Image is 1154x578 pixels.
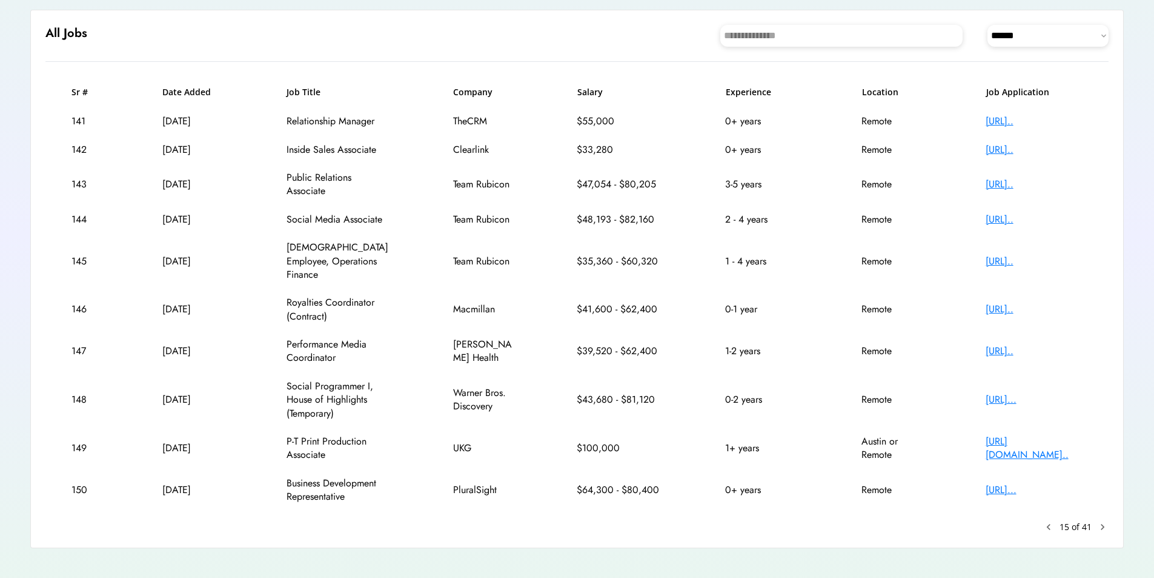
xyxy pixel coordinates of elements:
[162,483,223,497] div: [DATE]
[861,178,922,191] div: Remote
[71,255,99,268] div: 145
[986,255,1083,268] div: [URL]..
[725,393,798,406] div: 0-2 years
[162,303,223,316] div: [DATE]
[71,115,99,128] div: 141
[453,86,514,98] h6: Company
[986,435,1083,462] div: [URL][DOMAIN_NAME]..
[71,483,99,497] div: 150
[986,86,1083,98] h6: Job Application
[162,344,223,358] div: [DATE]
[577,344,662,358] div: $39,520 - $62,400
[861,393,922,406] div: Remote
[162,393,223,406] div: [DATE]
[577,393,662,406] div: $43,680 - $81,120
[725,344,798,358] div: 1-2 years
[287,115,390,128] div: Relationship Manager
[71,178,99,191] div: 143
[71,143,99,156] div: 142
[725,442,798,455] div: 1+ years
[725,255,798,268] div: 1 - 4 years
[287,477,390,504] div: Business Development Representative
[45,25,87,42] h6: All Jobs
[1096,521,1109,533] button: chevron_right
[453,178,514,191] div: Team Rubicon
[162,213,223,226] div: [DATE]
[725,213,798,226] div: 2 - 4 years
[862,86,923,98] h6: Location
[453,442,514,455] div: UKG
[453,213,514,226] div: Team Rubicon
[986,483,1083,497] div: [URL]...
[1059,521,1092,533] div: 15 of 41
[577,483,662,497] div: $64,300 - $80,400
[287,171,390,198] div: Public Relations Associate
[453,386,514,414] div: Warner Bros. Discovery
[162,86,223,98] h6: Date Added
[162,442,223,455] div: [DATE]
[577,213,662,226] div: $48,193 - $82,160
[71,303,99,316] div: 146
[162,255,223,268] div: [DATE]
[986,178,1083,191] div: [URL]..
[986,143,1083,156] div: [URL]..
[577,143,662,156] div: $33,280
[453,143,514,156] div: Clearlink
[725,115,798,128] div: 0+ years
[162,178,223,191] div: [DATE]
[453,483,514,497] div: PluralSight
[71,213,99,226] div: 144
[986,303,1083,316] div: [URL]..
[861,143,922,156] div: Remote
[577,303,662,316] div: $41,600 - $62,400
[986,213,1083,226] div: [URL]..
[287,435,390,462] div: P-T Print Production Associate
[861,344,922,358] div: Remote
[577,115,662,128] div: $55,000
[71,86,99,98] h6: Sr #
[577,86,662,98] h6: Salary
[1043,521,1055,533] button: keyboard_arrow_left
[287,380,390,420] div: Social Programmer I, House of Highlights (Temporary)
[453,303,514,316] div: Macmillan
[453,255,514,268] div: Team Rubicon
[725,143,798,156] div: 0+ years
[861,483,922,497] div: Remote
[287,86,320,98] h6: Job Title
[861,435,922,462] div: Austin or Remote
[861,303,922,316] div: Remote
[453,338,514,365] div: [PERSON_NAME] Health
[453,115,514,128] div: TheCRM
[861,255,922,268] div: Remote
[725,178,798,191] div: 3-5 years
[861,213,922,226] div: Remote
[287,213,390,226] div: Social Media Associate
[986,393,1083,406] div: [URL]...
[71,393,99,406] div: 148
[726,86,798,98] h6: Experience
[162,143,223,156] div: [DATE]
[725,303,798,316] div: 0-1 year
[287,241,390,281] div: [DEMOGRAPHIC_DATA] Employee, Operations Finance
[577,178,662,191] div: $47,054 - $80,205
[577,442,662,455] div: $100,000
[577,255,662,268] div: $35,360 - $60,320
[986,115,1083,128] div: [URL]..
[287,338,390,365] div: Performance Media Coordinator
[986,344,1083,358] div: [URL]..
[71,344,99,358] div: 147
[71,442,99,455] div: 149
[287,143,390,156] div: Inside Sales Associate
[861,115,922,128] div: Remote
[725,483,798,497] div: 0+ years
[287,296,390,323] div: Royalties Coordinator (Contract)
[162,115,223,128] div: [DATE]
